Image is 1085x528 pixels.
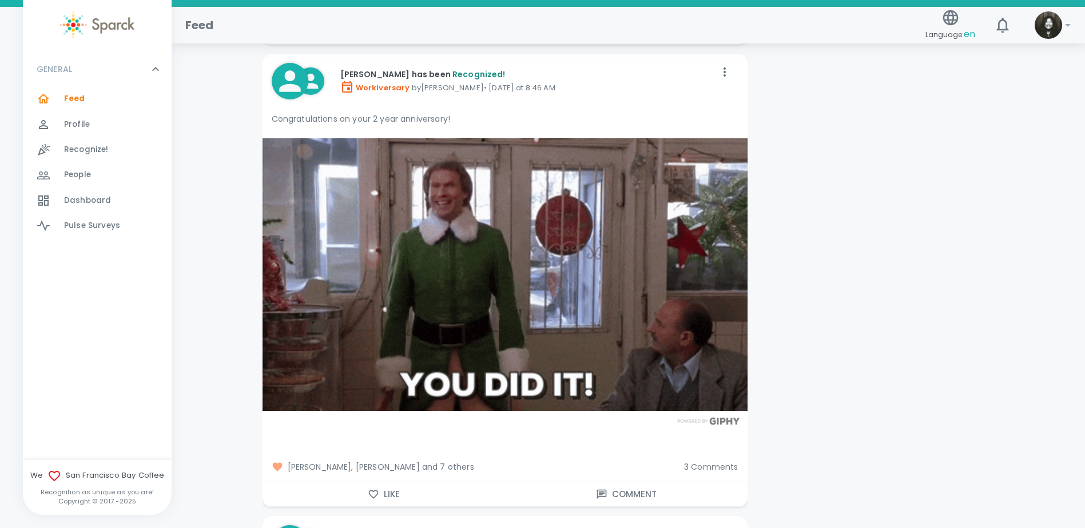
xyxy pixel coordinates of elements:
button: Like [263,482,505,506]
p: [PERSON_NAME] has been [340,69,716,80]
img: Sparck logo [60,11,134,38]
a: Feed [23,86,172,111]
div: GENERAL [23,86,172,243]
span: 3 Comments [684,461,738,473]
p: GENERAL [37,63,72,75]
a: Sparck logo [23,11,172,38]
img: Powered by GIPHY [674,417,743,425]
div: GENERAL [23,52,172,86]
span: Recognize! [64,144,109,155]
span: People [64,169,91,181]
span: Recognized! [452,69,506,80]
p: Congratulations on your 2 year anniversary! [272,113,738,125]
button: Language:en [921,5,980,46]
span: Profile [64,119,90,130]
button: Comment [505,482,748,506]
img: Picture of Angel [1035,11,1062,39]
span: [PERSON_NAME], [PERSON_NAME] and 7 others [272,461,675,473]
a: Dashboard [23,188,172,213]
p: Recognition as unique as you are! [23,487,172,497]
span: Language: [925,27,975,42]
span: Dashboard [64,195,111,206]
span: Pulse Surveys [64,220,120,231]
p: by [PERSON_NAME] • [DATE] at 8:46 AM [340,80,716,94]
a: People [23,162,172,187]
h1: Feed [185,16,214,34]
span: Feed [64,93,85,105]
p: Copyright © 2017 - 2025 [23,497,172,506]
a: Recognize! [23,137,172,162]
span: We San Francisco Bay Coffee [23,469,172,483]
span: Workiversary [340,82,410,93]
span: en [964,27,975,41]
a: Profile [23,112,172,137]
a: Pulse Surveys [23,213,172,238]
